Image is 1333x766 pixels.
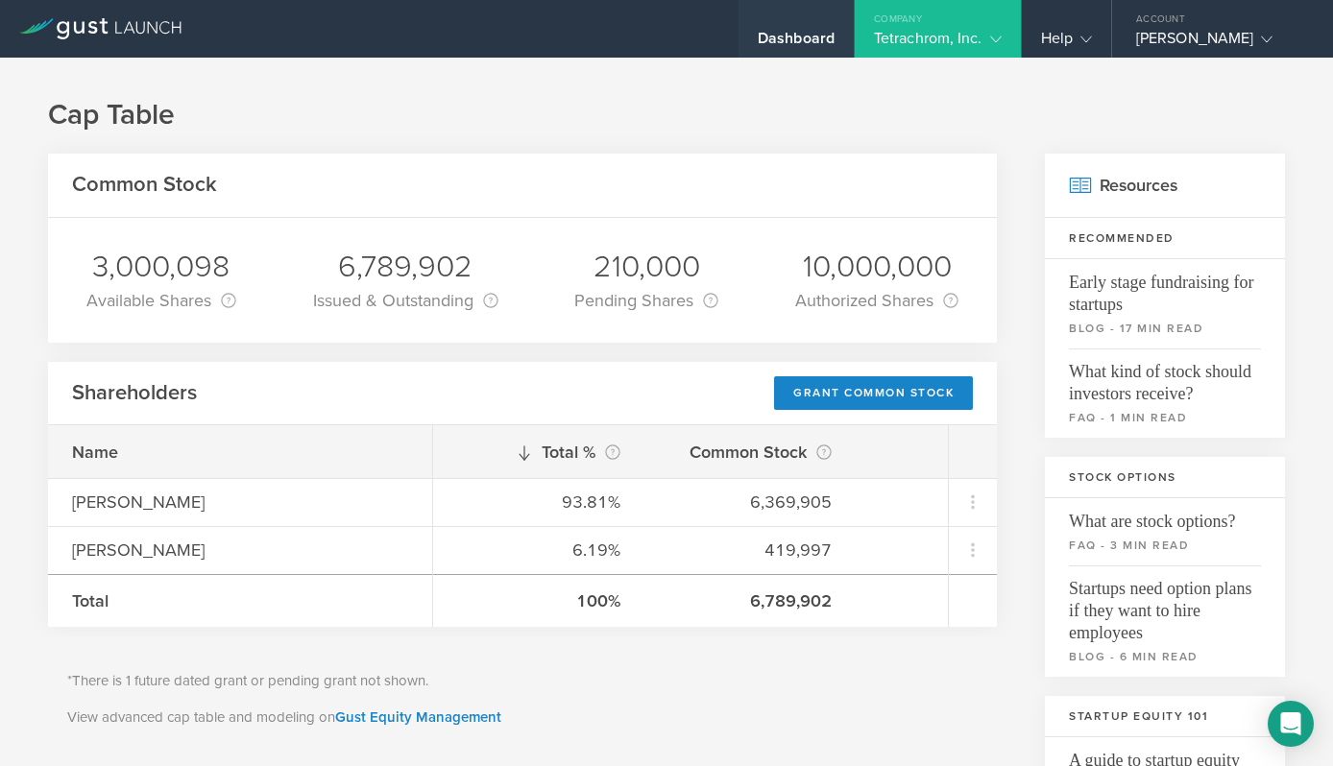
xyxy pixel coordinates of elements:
div: Tetrachrom, Inc. [874,29,1002,58]
div: 6.19% [457,538,620,563]
div: 6,789,902 [668,588,832,613]
a: Early stage fundraising for startupsblog - 17 min read [1045,259,1285,348]
div: Name [72,440,408,465]
span: What are stock options? [1069,498,1261,533]
p: View advanced cap table and modeling on [67,706,978,729]
a: What are stock options?faq - 3 min read [1045,498,1285,565]
h2: Common Stock [72,171,217,199]
div: 6,369,905 [668,490,832,515]
div: 419,997 [668,538,832,563]
div: 100% [457,588,620,613]
span: Startups need option plans if they want to hire employees [1069,565,1261,644]
div: Issued & Outstanding [313,287,498,314]
div: 3,000,098 [86,247,236,287]
div: [PERSON_NAME] [72,538,408,563]
div: Dashboard [758,29,835,58]
h3: Recommended [1045,218,1285,259]
div: 93.81% [457,490,620,515]
h3: Stock Options [1045,457,1285,498]
a: Startups need option plans if they want to hire employeesblog - 6 min read [1045,565,1285,677]
span: Early stage fundraising for startups [1069,259,1261,316]
div: Total % [457,439,620,466]
h2: Shareholders [72,379,197,407]
small: blog - 17 min read [1069,320,1261,337]
h3: Startup Equity 101 [1045,696,1285,737]
div: 6,789,902 [313,247,498,287]
div: Common Stock [668,439,832,466]
div: Grant Common Stock [774,376,973,410]
div: 210,000 [574,247,718,287]
a: What kind of stock should investors receive?faq - 1 min read [1045,348,1285,438]
div: Available Shares [86,287,236,314]
div: Pending Shares [574,287,718,314]
small: blog - 6 min read [1069,648,1261,665]
div: Authorized Shares [795,287,958,314]
div: Open Intercom Messenger [1268,701,1314,747]
p: *There is 1 future dated grant or pending grant not shown. [67,670,978,692]
div: 10,000,000 [795,247,958,287]
small: faq - 3 min read [1069,537,1261,554]
div: [PERSON_NAME] [1136,29,1299,58]
small: faq - 1 min read [1069,409,1261,426]
a: Gust Equity Management [335,708,501,726]
h1: Cap Table [48,96,1285,134]
h2: Resources [1045,154,1285,218]
div: Total [72,588,408,613]
div: [PERSON_NAME] [72,490,408,515]
span: What kind of stock should investors receive? [1069,348,1261,405]
div: Help [1041,29,1092,58]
